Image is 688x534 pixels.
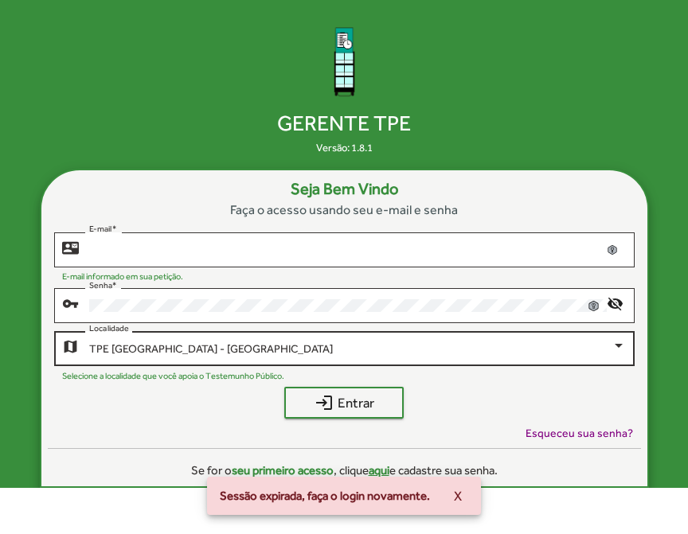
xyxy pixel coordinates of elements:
[62,239,81,258] mat-icon: contact_mail
[271,106,417,137] span: Gerente TPE
[315,393,334,412] mat-icon: login
[230,201,458,220] span: Faça o acesso usando seu e-mail e senha
[607,294,626,314] mat-icon: visibility_off
[62,371,284,380] mat-hint: Selecione a localidade que você apoia o Testemunho Público.
[316,140,373,156] div: Versão: 1.8.1
[526,425,633,442] span: Esqueceu sua senha?
[291,177,398,201] strong: Seja Bem Vindo
[284,387,404,419] button: Entrar
[48,462,641,480] div: Se for o , clique e cadastre sua senha.
[303,19,386,103] img: Logo Gerente
[62,337,81,357] mat-icon: map
[220,488,430,504] span: Sessão expirada, faça o login novamente.
[299,388,389,417] span: Entrar
[441,481,475,510] button: X
[89,342,333,355] span: TPE [GEOGRAPHIC_DATA] - [GEOGRAPHIC_DATA]
[62,271,183,281] mat-hint: E-mail informado em sua petição.
[62,294,81,314] mat-icon: vpn_key
[454,481,462,510] span: X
